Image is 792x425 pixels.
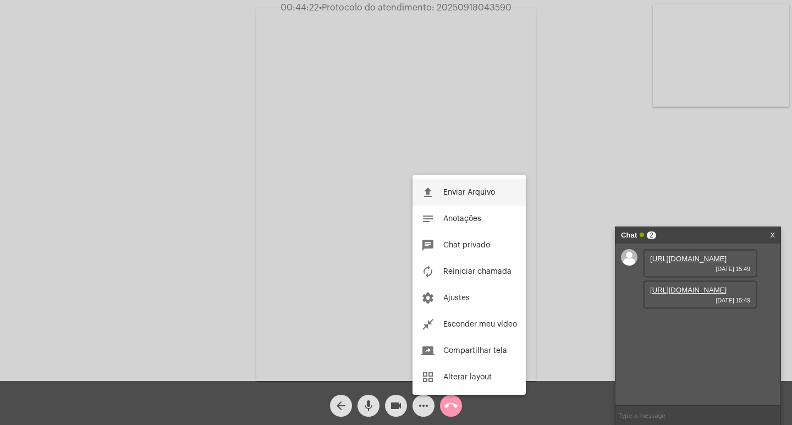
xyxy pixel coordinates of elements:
mat-icon: notes [421,212,435,225]
mat-icon: grid_view [421,371,435,384]
span: Chat privado [443,241,490,249]
mat-icon: screen_share [421,344,435,357]
span: Anotações [443,215,481,223]
span: Compartilhar tela [443,347,507,355]
mat-icon: file_upload [421,186,435,199]
span: Alterar layout [443,373,492,381]
span: Esconder meu vídeo [443,321,517,328]
mat-icon: autorenew [421,265,435,278]
mat-icon: close_fullscreen [421,318,435,331]
span: Enviar Arquivo [443,189,495,196]
span: Reiniciar chamada [443,268,512,275]
mat-icon: chat [421,239,435,252]
span: Ajustes [443,294,470,302]
mat-icon: settings [421,291,435,305]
